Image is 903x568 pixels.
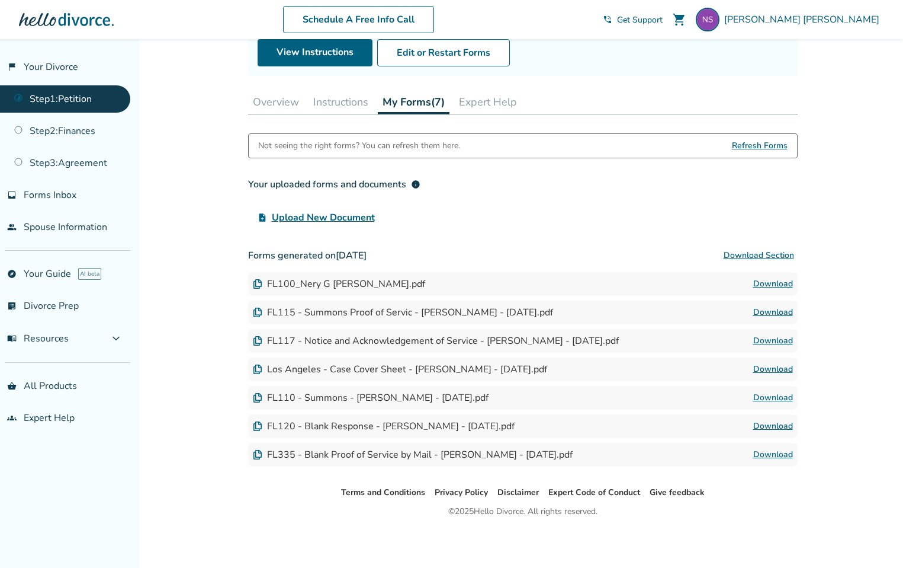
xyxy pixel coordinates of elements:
span: info [411,180,420,189]
span: menu_book [7,334,17,343]
span: explore [7,269,17,279]
span: Forms Inbox [24,189,76,202]
a: Expert Code of Conduct [548,487,640,498]
span: groups [7,413,17,423]
button: Overview [248,90,304,114]
img: Document [253,422,262,431]
div: Los Angeles - Case Cover Sheet - [PERSON_NAME] - [DATE].pdf [253,363,547,376]
span: upload_file [258,213,267,222]
a: Download [753,419,793,433]
a: View Instructions [258,39,372,66]
div: FL115 - Summons Proof of Servic - [PERSON_NAME] - [DATE].pdf [253,306,553,319]
a: Download [753,334,793,348]
span: Get Support [617,14,663,25]
img: nery_s@live.com [696,8,719,31]
a: Privacy Policy [435,487,488,498]
a: phone_in_talkGet Support [603,14,663,25]
a: Download [753,448,793,462]
span: shopping_basket [7,381,17,391]
a: Schedule A Free Info Call [283,6,434,33]
span: flag_2 [7,62,17,72]
div: Your uploaded forms and documents [248,177,420,192]
button: Expert Help [454,90,522,114]
span: [PERSON_NAME] [PERSON_NAME] [724,13,884,26]
img: Document [253,279,262,289]
button: Instructions [309,90,373,114]
iframe: Chat Widget [844,511,903,568]
button: My Forms(7) [378,90,449,114]
img: Document [253,450,262,459]
span: AI beta [78,268,101,280]
span: expand_more [109,331,123,346]
span: phone_in_talk [603,15,612,24]
a: Download [753,391,793,405]
h3: Forms generated on [DATE] [248,244,798,267]
div: Not seeing the right forms? You can refresh them here. [258,134,460,158]
img: Document [253,393,262,403]
span: Upload New Document [272,210,375,225]
div: FL100_Nery G [PERSON_NAME].pdf [253,277,425,291]
span: Resources [7,332,69,345]
button: Download Section [720,244,798,267]
span: list_alt_check [7,301,17,311]
span: Refresh Forms [732,134,788,158]
div: FL120 - Blank Response - [PERSON_NAME] - [DATE].pdf [253,420,515,433]
a: Terms and Conditions [341,487,425,498]
img: Document [253,365,262,374]
div: © 2025 Hello Divorce. All rights reserved. [448,505,597,519]
span: shopping_cart [672,12,686,27]
span: people [7,222,17,232]
img: Document [253,336,262,346]
li: Give feedback [650,486,705,500]
img: Document [253,308,262,317]
button: Edit or Restart Forms [377,39,510,66]
div: FL335 - Blank Proof of Service by Mail - [PERSON_NAME] - [DATE].pdf [253,448,573,461]
a: Download [753,277,793,291]
a: Download [753,362,793,376]
span: inbox [7,190,17,200]
div: FL117 - Notice and Acknowledgement of Service - [PERSON_NAME] - [DATE].pdf [253,334,619,347]
li: Disclaimer [497,486,539,500]
div: FL110 - Summons - [PERSON_NAME] - [DATE].pdf [253,391,489,404]
a: Download [753,305,793,320]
